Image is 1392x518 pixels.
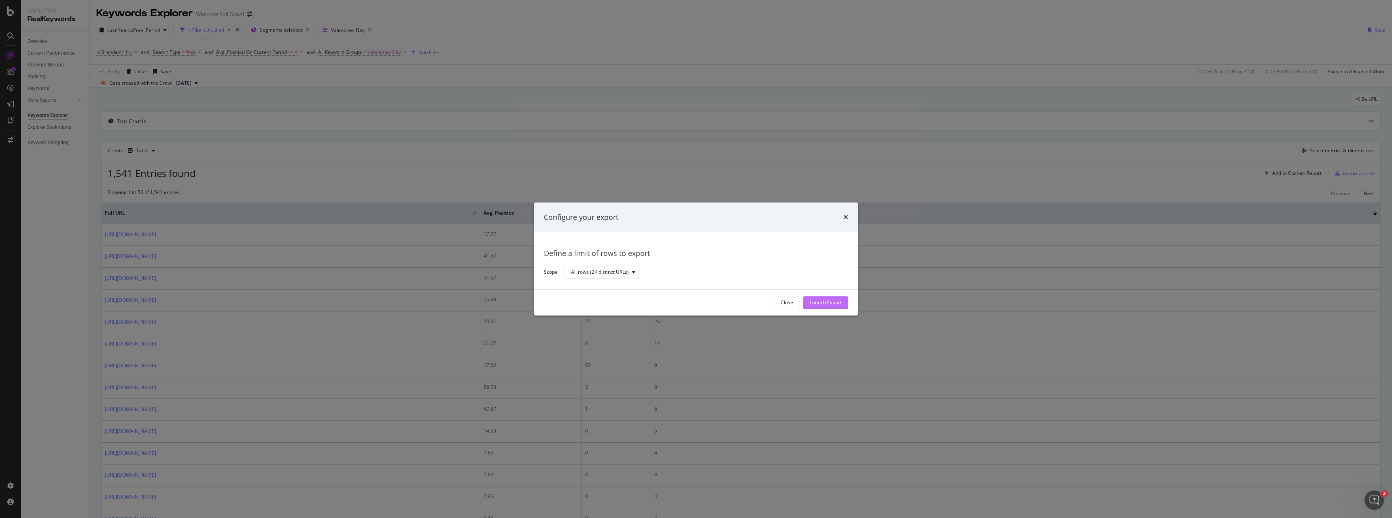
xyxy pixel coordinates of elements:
[544,249,848,259] div: Define a limit of rows to export
[803,296,848,309] button: Launch Export
[544,212,618,223] div: Configure your export
[1381,490,1388,497] span: 2
[571,270,629,275] div: All rows (2K distinct URLs)
[810,299,842,306] div: Launch Export
[534,203,858,315] div: modal
[564,266,639,279] button: All rows (2K distinct URLs)
[781,299,793,306] div: Close
[1364,490,1384,510] iframe: Intercom live chat
[544,269,558,277] label: Scope
[843,212,848,223] div: times
[774,296,800,309] button: Close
